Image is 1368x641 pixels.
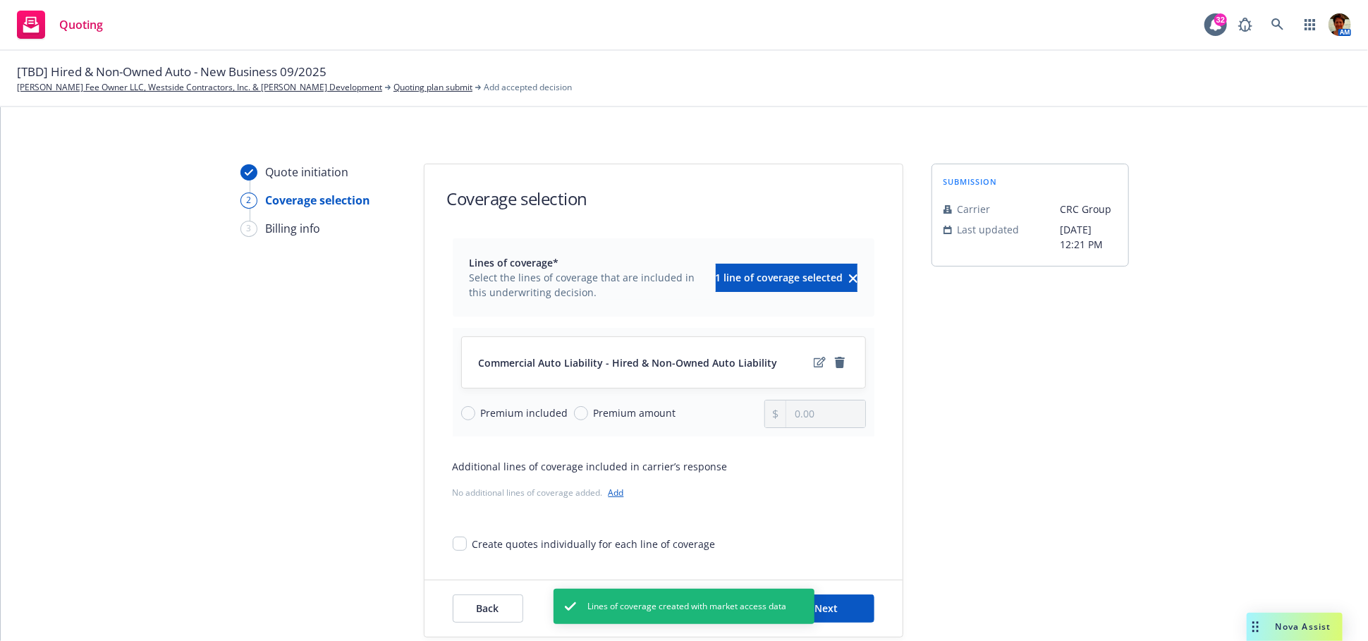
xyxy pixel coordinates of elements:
div: Create quotes individually for each line of coverage [472,537,716,551]
span: Carrier [958,202,991,216]
a: [PERSON_NAME] Fee Owner LLC, Westside Contractors, Inc. & [PERSON_NAME] Development [17,81,382,94]
span: [DATE] 12:21 PM [1061,222,1117,252]
button: Nova Assist [1247,613,1343,641]
div: 32 [1214,13,1227,26]
a: edit [812,354,829,371]
span: Lines of coverage* [470,255,707,270]
a: Quoting [11,5,109,44]
div: No additional lines of coverage added. [453,485,874,500]
a: Switch app [1296,11,1324,39]
div: 3 [240,221,257,237]
div: 2 [240,193,257,209]
button: 1 line of coverage selectedclear selection [716,264,857,292]
span: submission [943,176,998,188]
button: Back [453,594,523,623]
a: Report a Bug [1231,11,1259,39]
a: remove [831,354,848,371]
span: Nova Assist [1276,621,1331,633]
h1: Coverage selection [447,187,587,210]
a: Quoting plan submit [393,81,472,94]
span: CRC Group [1061,202,1117,216]
span: Add accepted decision [484,81,572,94]
span: Premium amount [594,405,676,420]
span: Lines of coverage created with market access data [587,600,786,613]
svg: clear selection [849,274,857,283]
span: 1 line of coverage selected [716,271,843,284]
button: Next [778,594,874,623]
span: Last updated [958,222,1020,237]
div: Drag to move [1247,613,1264,641]
div: Additional lines of coverage included in carrier’s response [453,459,874,474]
span: Commercial Auto Liability - Hired & Non-Owned Auto Liability [479,355,778,370]
a: Add [609,487,624,499]
div: Coverage selection [266,192,371,209]
div: Quote initiation [266,164,349,181]
span: Premium included [481,405,568,420]
a: Search [1264,11,1292,39]
span: [TBD] Hired & Non-Owned Auto - New Business 09/2025 [17,63,326,81]
span: Quoting [59,19,103,30]
div: Billing info [266,220,321,237]
input: Premium included [461,406,475,420]
img: photo [1329,13,1351,36]
span: Back [477,602,499,615]
input: 0.00 [786,401,865,427]
span: Next [814,602,838,615]
input: Premium amount [574,406,588,420]
span: Select the lines of coverage that are included in this underwriting decision. [470,270,707,300]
